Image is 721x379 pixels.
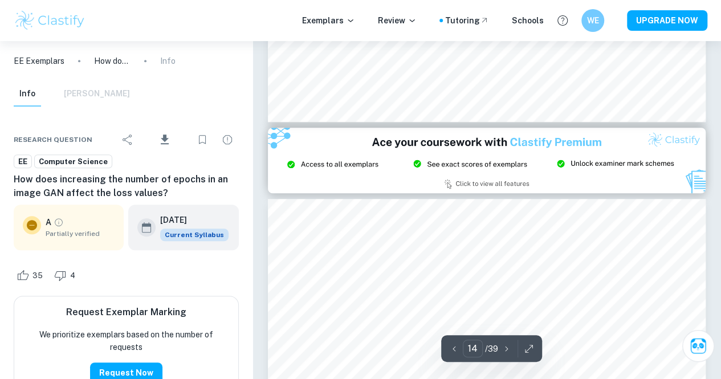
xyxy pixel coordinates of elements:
p: Info [160,55,176,67]
button: WE [581,9,604,32]
span: Partially verified [46,229,115,239]
a: Schools [512,14,544,27]
div: This exemplar is based on the current syllabus. Feel free to refer to it for inspiration/ideas wh... [160,229,229,241]
span: Research question [14,135,92,145]
button: Ask Clai [682,330,714,362]
a: EE [14,154,32,169]
span: 4 [64,270,82,282]
p: How does increasing the number of epochs in an image GAN affect the loss values? [94,55,131,67]
p: A [46,216,51,229]
p: We prioritize exemplars based on the number of requests [23,328,229,353]
h6: WE [586,14,600,27]
a: Computer Science [34,154,112,169]
div: Report issue [216,128,239,151]
h6: Request Exemplar Marking [66,305,186,319]
img: Ad [268,128,706,193]
button: Info [14,81,41,107]
div: Download [141,125,189,154]
h6: How does increasing the number of epochs in an image GAN affect the loss values? [14,173,239,200]
h6: [DATE] [160,214,219,226]
p: Exemplars [302,14,355,27]
div: Bookmark [191,128,214,151]
a: EE Exemplars [14,55,64,67]
p: Review [378,14,417,27]
span: 35 [26,270,49,282]
button: Help and Feedback [553,11,572,30]
p: / 39 [485,343,498,355]
span: Computer Science [35,156,112,168]
button: UPGRADE NOW [627,10,707,31]
img: Clastify logo [14,9,86,32]
div: Like [14,266,49,284]
a: Tutoring [445,14,489,27]
div: Share [116,128,139,151]
span: Current Syllabus [160,229,229,241]
a: Grade partially verified [54,217,64,227]
div: Dislike [51,266,82,284]
span: EE [14,156,31,168]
